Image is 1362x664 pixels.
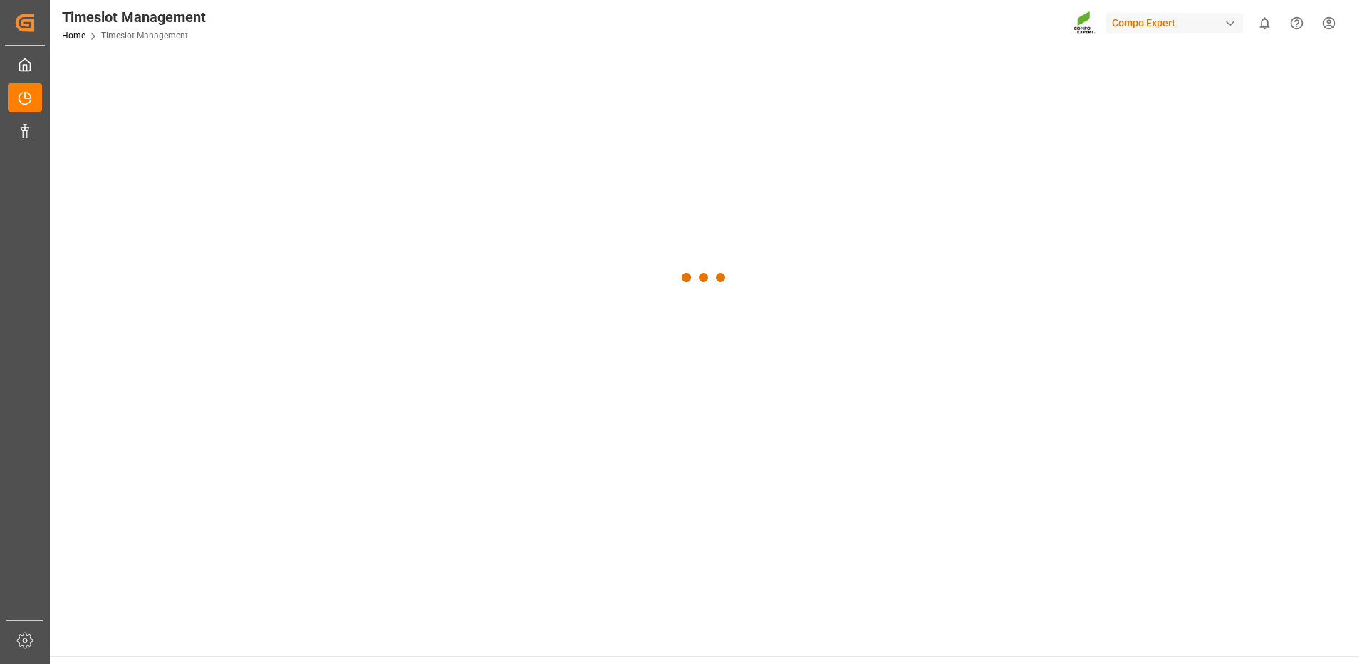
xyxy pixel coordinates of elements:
[62,6,206,28] div: Timeslot Management
[1106,9,1249,36] button: Compo Expert
[1074,11,1096,36] img: Screenshot%202023-09-29%20at%2010.02.21.png_1712312052.png
[1106,13,1243,33] div: Compo Expert
[62,31,85,41] a: Home
[1281,7,1313,39] button: Help Center
[1249,7,1281,39] button: show 0 new notifications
